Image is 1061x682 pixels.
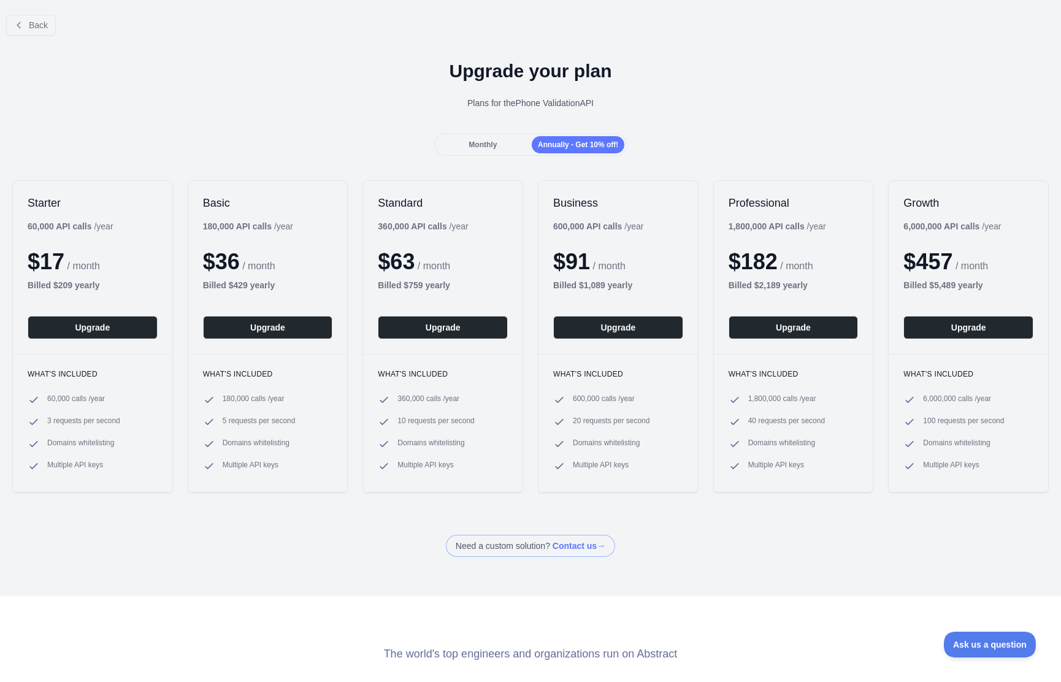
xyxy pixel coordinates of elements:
[729,249,778,274] span: $ 182
[553,221,622,231] b: 600,000 API calls
[553,196,683,210] h2: Business
[378,221,446,231] b: 360,000 API calls
[553,220,643,232] div: / year
[553,249,590,274] span: $ 91
[729,196,859,210] h2: Professional
[378,249,415,274] span: $ 63
[378,220,468,232] div: / year
[729,221,805,231] b: 1,800,000 API calls
[729,220,826,232] div: / year
[944,632,1036,657] iframe: Toggle Customer Support
[378,196,508,210] h2: Standard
